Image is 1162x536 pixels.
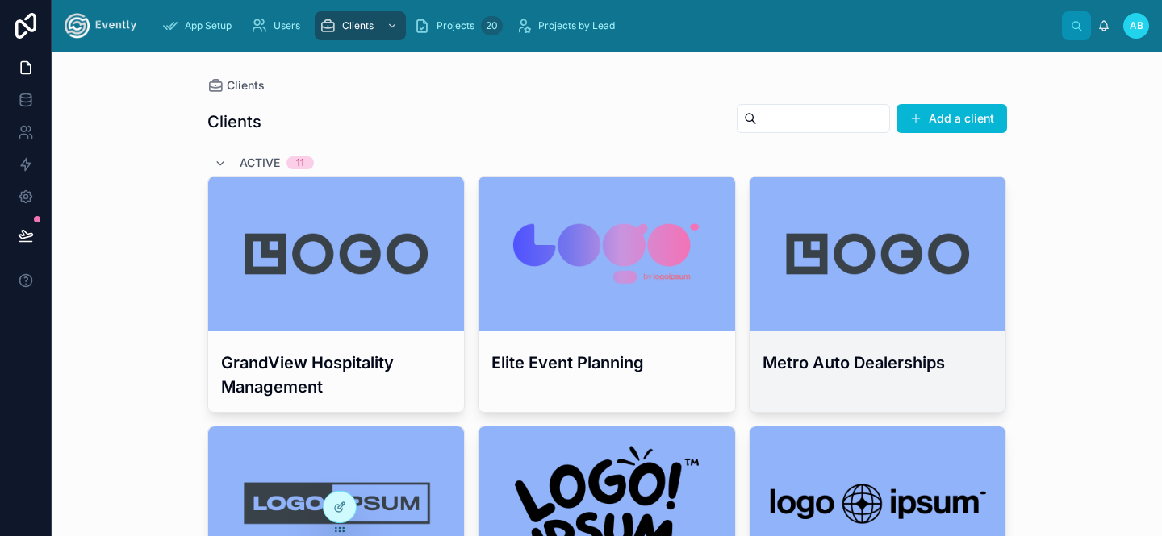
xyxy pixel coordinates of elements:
h3: Metro Auto Dealerships [763,351,993,375]
span: Active [240,155,280,171]
span: Clients [342,19,374,32]
span: Clients [227,77,265,93]
div: logo-ipsum-3.png [750,177,1006,331]
a: Elite Event Planning [478,176,736,413]
button: Add a client [897,104,1007,133]
h3: GrandView Hospitality Management [221,351,452,399]
a: App Setup [157,11,243,40]
a: Projects by Lead [511,11,626,40]
a: Users [246,11,311,40]
a: GrandView Hospitality Management [207,176,466,413]
a: Clients [315,11,406,40]
span: Users [274,19,300,32]
a: Clients [207,77,265,93]
div: scrollable content [149,8,1062,44]
span: App Setup [185,19,232,32]
span: AB [1130,19,1143,32]
div: logo-ipsum-3.png [208,177,465,331]
a: Projects20 [409,11,508,40]
img: App logo [65,13,136,39]
a: Metro Auto Dealerships [749,176,1007,413]
span: Projects by Lead [538,19,615,32]
span: Projects [437,19,474,32]
div: logo-ipsum-5.png [479,177,735,331]
div: 11 [296,156,304,169]
div: 20 [481,16,503,35]
h1: Clients [207,110,261,133]
h3: Elite Event Planning [491,351,722,375]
